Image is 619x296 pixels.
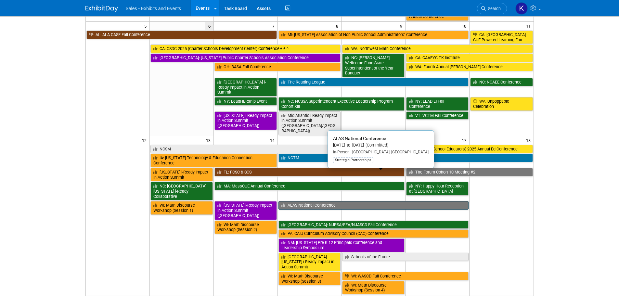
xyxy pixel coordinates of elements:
a: Search [477,3,507,14]
a: CA: [GEOGRAPHIC_DATA] CUE Powered Learning Fair [470,31,533,44]
a: FL: FCSC & SCS [214,168,405,176]
a: WA: Fourth Annual [PERSON_NAME] Conference [406,63,533,71]
a: WI: Math Discourse Workshop (Session 4) [342,281,405,294]
a: MA: MassCUE Annual Conference [214,182,405,190]
a: [US_STATE] i-Ready Impact in Action Summit ([GEOGRAPHIC_DATA]) [214,111,277,130]
a: [GEOGRAPHIC_DATA]: [US_STATE] Public Charter Schools Association Conference [150,54,341,62]
a: NM: [US_STATE] Pre-K-12 Principals Conference and Leadership Symposium [278,238,405,252]
span: 11 [525,22,534,30]
a: The Forum Cohort 10 Meeting #2 [406,168,533,176]
span: 13 [205,136,213,144]
span: 9 [399,22,405,30]
a: NCSM [150,145,341,153]
a: [GEOGRAPHIC_DATA][US_STATE] i-Ready Impact in Action Summit [278,253,341,271]
img: Kara Haven [515,2,528,15]
a: Mid-Atlantic i-Ready Impact in Action Summit ([GEOGRAPHIC_DATA]/[GEOGRAPHIC_DATA]) [278,111,341,135]
img: ExhibitDay [85,6,118,12]
a: NY: LEAD LI Fall Conference [406,97,469,110]
a: WA: Unpoppable Celebration [470,97,533,110]
a: [US_STATE] i-Ready Impact in Action Summit ([GEOGRAPHIC_DATA]) [214,201,277,220]
a: AL: ALA CASE Fall Conference [86,31,277,39]
a: NC: [PERSON_NAME] Wellcome Fund State Superintendent of the Year Banquet [342,54,405,77]
span: 10 [461,22,469,30]
a: Schools of the Future [342,253,469,261]
span: ALAS National Conference [333,136,386,141]
a: NY: Happy Hour Reception at [GEOGRAPHIC_DATA] [406,182,469,195]
a: NC: NCSSA Superintendent Executive Leadership Program Cohort XIII [278,97,405,110]
a: WA: Northwest Math Conference [342,45,533,53]
a: VT: VCTM Fall Conference [406,111,469,120]
a: WI: WASCD Fall Conference [342,272,469,280]
span: 5 [144,22,149,30]
span: 8 [335,22,341,30]
span: Sales - Exhibits and Events [126,6,181,11]
a: [GEOGRAPHIC_DATA]: NJPSA/FEA/NJASCD Fall Conference [278,221,469,229]
a: IA: [US_STATE] Technology & Education Connection Conference [150,154,277,167]
span: (Committed) [364,143,388,148]
a: NCTM [278,154,533,162]
a: WI: Math Discourse Workshop (Session 2) [214,221,277,234]
span: 6 [205,22,213,30]
a: MI: [US_STATE] Association of Non-Public School Administrators’ Conference [278,31,469,39]
span: 14 [269,136,277,144]
a: [GEOGRAPHIC_DATA] i-Ready Impact in Action Summit [214,78,277,97]
a: CA: CABSE ([US_STATE] Association of Black School Educators) 2025 Annual Ed Conference [342,145,533,153]
a: [US_STATE] i-Ready Impact in Action Summit [150,168,213,181]
a: NC: [GEOGRAPHIC_DATA][US_STATE] i-Ready Collaborative [150,182,213,200]
span: In-Person [333,150,350,154]
span: Search [486,6,501,11]
a: NY: LeadHERship Event [214,97,277,106]
span: 12 [141,136,149,144]
a: ALAS National Conference [278,201,469,210]
a: WI: Math Discourse Workshop (Session 3) [278,272,341,285]
div: Strategic Partnerships [333,157,373,163]
div: [DATE] to [DATE] [333,143,429,148]
a: CA: CAAEYC TK Institute [406,54,533,62]
a: The Reading League [278,78,469,86]
span: [GEOGRAPHIC_DATA], [GEOGRAPHIC_DATA] [350,150,429,154]
a: WI: Math Discourse Workshop (Session 1) [150,201,213,214]
span: 7 [272,22,277,30]
a: NC: NCAEE Conference [470,78,533,86]
span: 17 [461,136,469,144]
span: 18 [525,136,534,144]
a: OH: BASA Fall Conference [214,63,341,71]
a: CA: CSDC 2025 (Charter Schools Development Center) Conference [150,45,341,53]
a: PA: CAIU Curriculum Advisory Council (CAC) Conference [278,229,469,238]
